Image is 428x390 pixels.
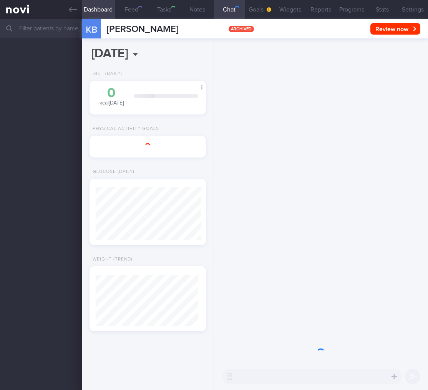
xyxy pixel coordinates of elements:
div: Glucose (Daily) [90,169,134,175]
div: Diet (Daily) [90,71,122,77]
button: Review now [370,23,420,35]
div: 0 [97,86,126,100]
div: kcal [DATE] [97,86,126,107]
div: KB [77,15,106,44]
div: Weight (Trend) [90,257,133,262]
div: Physical Activity Goals [90,126,159,132]
span: [PERSON_NAME] [107,25,178,34]
span: archived [229,26,254,32]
